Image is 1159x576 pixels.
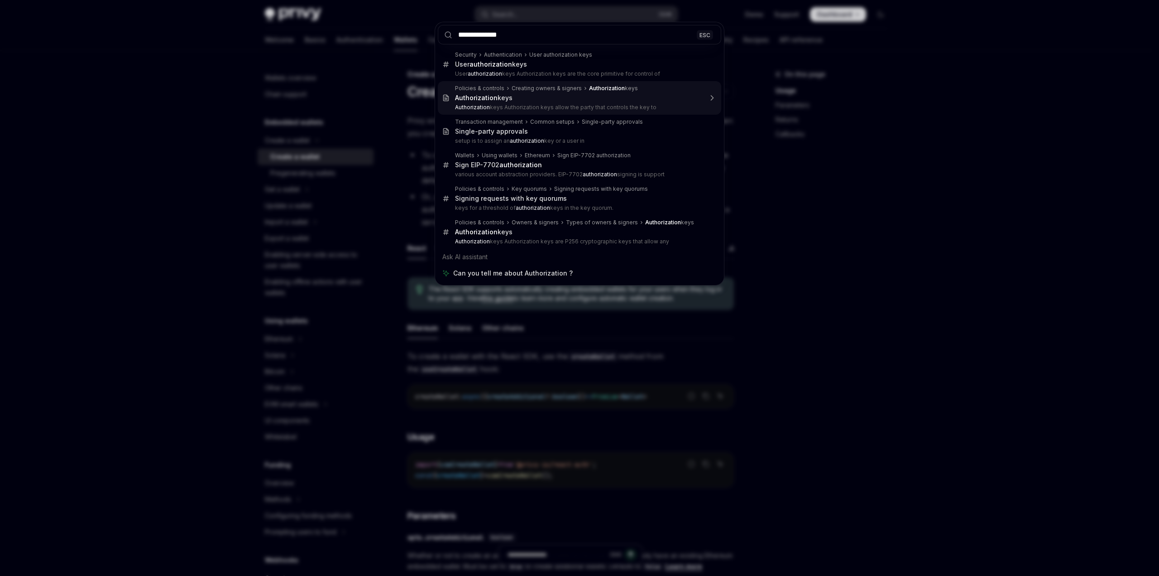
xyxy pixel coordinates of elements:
div: Wallets [455,152,474,159]
b: authorization [499,161,542,169]
p: keys Authorization keys allow the party that controls the key to [455,104,702,111]
div: Owners & signers [512,219,559,226]
div: Policies & controls [455,85,504,92]
p: keys for a threshold of keys in the key quorum. [455,204,702,212]
div: keys [455,228,512,236]
b: Authorization [455,238,490,245]
div: User authorization keys [529,51,592,58]
b: authorization [468,70,502,77]
div: Using wallets [482,152,517,159]
div: Single-party approvals [455,127,528,136]
div: Authentication [484,51,522,58]
div: Policies & controls [455,219,504,226]
div: Policies & controls [455,185,504,193]
span: Can you tell me about Authorization ? [453,269,573,278]
div: keys [589,85,638,92]
div: User keys [455,60,527,68]
p: various account abstraction providers. EIP-7702 signing is support [455,171,702,178]
b: authorization [516,204,550,211]
div: Sign EIP-7702 [455,161,542,169]
div: Creating owners & signers [512,85,582,92]
b: authorization [510,137,544,144]
p: User keys Authorization keys are the core primitive for control of [455,70,702,77]
div: Single-party approvals [582,118,643,126]
div: Ask AI assistant [438,249,721,265]
div: Transaction management [455,118,523,126]
div: Signing requests with key quorums [455,194,567,203]
div: Ethereum [525,152,550,159]
b: Authorization [589,85,625,92]
div: Types of owners & signers [566,219,638,226]
div: Signing requests with key quorums [554,185,648,193]
div: keys [455,94,512,102]
p: setup is to assign an key or a user in [455,137,702,145]
b: authorization [469,60,512,68]
b: Authorization [455,104,490,111]
b: authorization [583,171,617,178]
b: Authorization [645,219,681,226]
div: Key quorums [512,185,547,193]
div: Common setups [530,118,575,126]
div: Security [455,51,477,58]
div: Sign EIP-7702 authorization [557,152,631,159]
div: keys [645,219,694,226]
b: Authorization [455,94,498,102]
div: ESC [697,30,713,39]
p: keys Authorization keys are P256 cryptographic keys that allow any [455,238,702,245]
b: Authorization [455,228,498,236]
